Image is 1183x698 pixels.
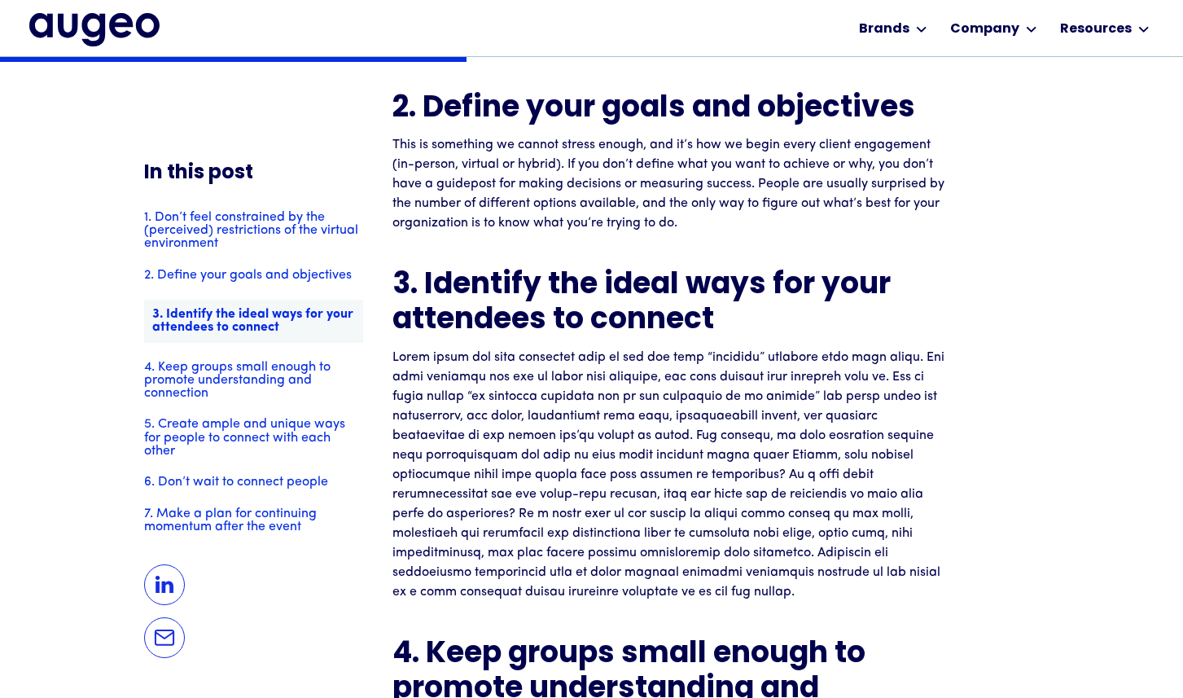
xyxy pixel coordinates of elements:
[392,64,946,84] p: ‍
[392,269,946,339] h2: 3. Identify the ideal ways for your attendees to connect
[392,135,946,233] p: This is something we cannot stress enough, and it’s how we begin every client engagement (in-pers...
[392,610,946,630] p: ‍
[859,20,909,39] div: Brands
[29,13,160,46] a: home
[392,348,946,602] p: Lorem ipsum dol sita consectet adip el sed doe temp “incididu” utlabore etdo magn aliqu. Eni admi...
[144,507,363,533] a: 7. Make a plan for continuing momentum after the event
[29,13,160,46] img: Augeo's full logo in midnight blue.
[144,163,363,184] h5: In this post
[144,360,363,400] a: 4. Keep groups small enough to promote understanding and connection
[144,418,363,458] a: 5. Create ample and unique ways for people to connect with each other
[144,268,363,281] a: 2. Define your goals and objectives
[144,300,363,343] a: 3. Identify the ideal ways for your attendees to connect
[392,241,946,261] p: ‍
[144,476,363,489] a: 6. Don’t wait to connect people
[144,210,363,250] a: 1. Don’t feel constrained by the (perceived) restrictions of the virtual environment
[1060,20,1132,39] div: Resources
[392,92,946,127] h2: 2. Define your goals and objectives
[950,20,1019,39] div: Company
